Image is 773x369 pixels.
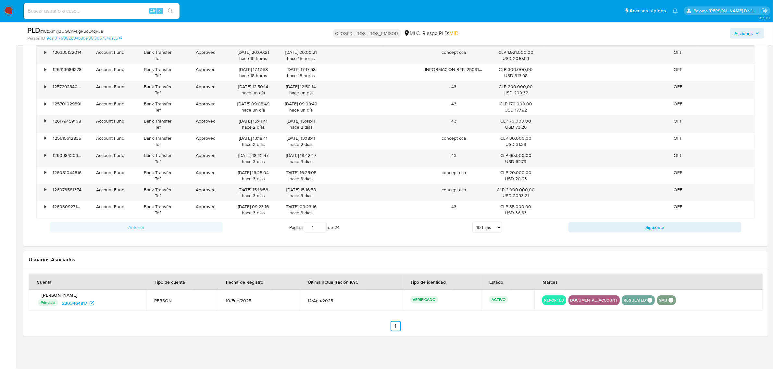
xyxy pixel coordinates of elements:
span: Acciones [734,28,753,39]
p: CLOSED - ROS - ROS_EMISOR [333,29,401,38]
span: 3.159.0 [759,15,770,20]
b: PLD [27,25,40,35]
a: 9daf0176052804b80ef35f3067349acb [46,35,122,41]
span: s [159,8,161,14]
span: Riesgo PLD: [423,30,459,37]
div: MLC [404,30,420,37]
b: Person ID [27,35,45,41]
input: Buscar usuario o caso... [24,7,180,15]
button: search-icon [164,6,177,16]
span: Accesos rápidos [630,7,666,14]
button: Acciones [730,28,764,39]
span: # lCzXm7j3UGCK4kgRuoD1qRJa [40,28,103,34]
span: MID [450,30,459,37]
h2: Usuarios Asociados [29,256,763,263]
span: Alt [150,8,155,14]
a: Salir [761,7,768,14]
p: paloma.falcondesoto@mercadolibre.cl [694,8,759,14]
a: Notificaciones [672,8,678,14]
